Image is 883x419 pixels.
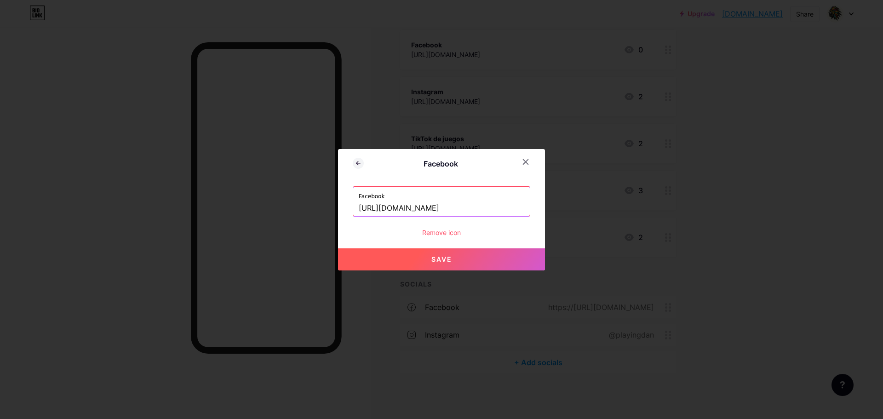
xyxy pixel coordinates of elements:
[364,158,517,169] div: Facebook
[359,201,524,216] input: https://facebook.com/pageurl
[359,187,524,201] label: Facebook
[338,248,545,270] button: Save
[353,228,530,237] div: Remove icon
[431,255,452,263] span: Save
